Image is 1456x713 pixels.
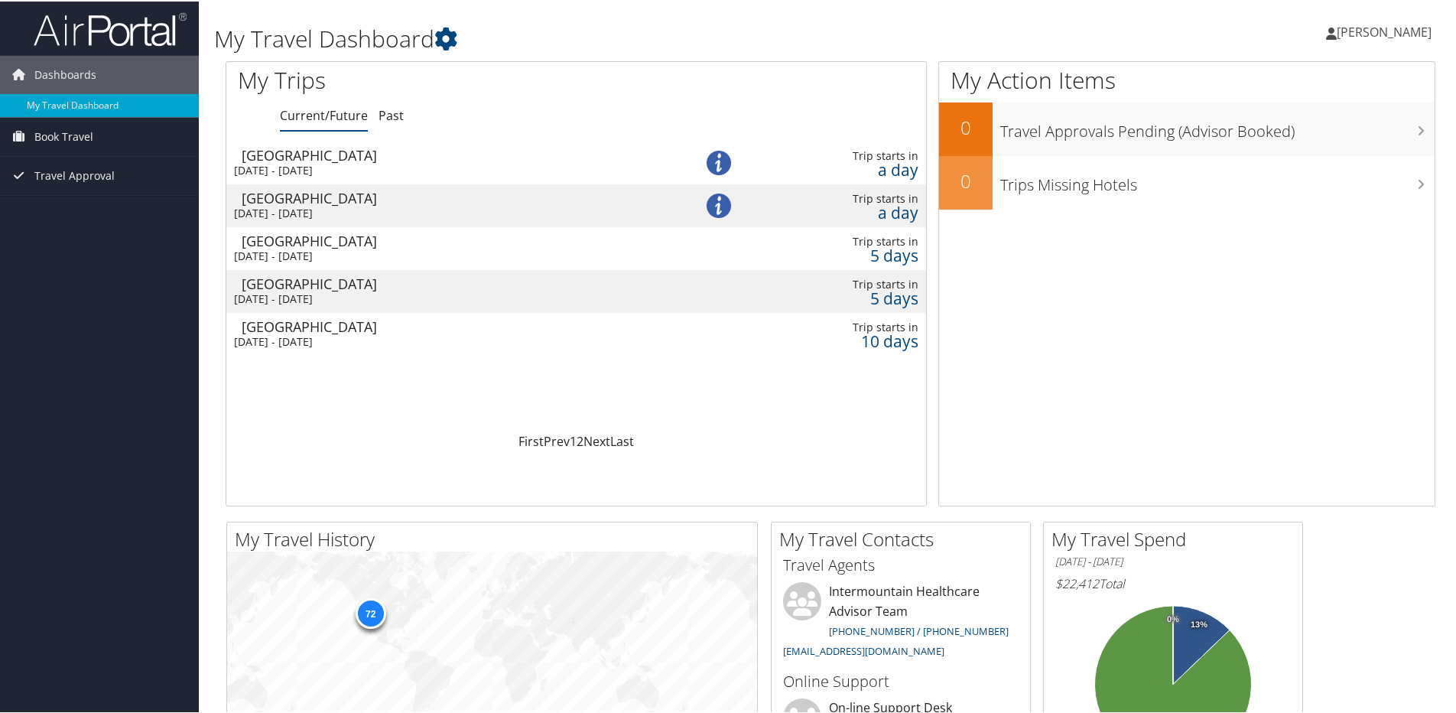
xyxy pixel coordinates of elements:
div: a day [773,204,918,218]
h2: My Travel Spend [1051,525,1302,551]
a: 0Travel Approvals Pending (Advisor Booked) [939,101,1435,155]
h3: Online Support [783,669,1019,691]
a: 0Trips Missing Hotels [939,155,1435,208]
img: airportal-logo.png [34,10,187,46]
span: Book Travel [34,116,93,155]
h6: Total [1055,574,1291,591]
h3: Trips Missing Hotels [1000,165,1435,194]
div: [GEOGRAPHIC_DATA] [242,147,664,161]
a: Current/Future [280,106,368,122]
h1: My Trips [238,63,623,95]
span: [PERSON_NAME] [1337,22,1432,39]
a: First [518,431,544,448]
span: Dashboards [34,54,96,93]
a: [PHONE_NUMBER] / [PHONE_NUMBER] [829,623,1009,636]
div: [GEOGRAPHIC_DATA] [242,233,664,246]
div: [DATE] - [DATE] [234,334,656,347]
a: 2 [577,431,583,448]
a: Past [379,106,404,122]
a: Prev [544,431,570,448]
div: [GEOGRAPHIC_DATA] [242,318,664,332]
div: [DATE] - [DATE] [234,162,656,176]
h6: [DATE] - [DATE] [1055,553,1291,568]
a: Next [583,431,610,448]
div: [DATE] - [DATE] [234,291,656,304]
a: Last [610,431,634,448]
div: Trip starts in [773,148,918,161]
h3: Travel Approvals Pending (Advisor Booked) [1000,112,1435,141]
div: 5 days [773,290,918,304]
h1: My Travel Dashboard [214,21,1036,54]
img: alert-flat-solid-info.png [707,149,731,174]
div: 72 [355,597,385,627]
div: Trip starts in [773,276,918,290]
h2: My Travel Contacts [779,525,1030,551]
a: [EMAIL_ADDRESS][DOMAIN_NAME] [783,643,944,656]
a: [PERSON_NAME] [1326,8,1447,54]
div: [GEOGRAPHIC_DATA] [242,275,664,289]
h3: Travel Agents [783,553,1019,575]
img: alert-flat-solid-info.png [707,192,731,217]
h2: My Travel History [235,525,757,551]
div: [GEOGRAPHIC_DATA] [242,190,664,203]
a: 1 [570,431,577,448]
h2: 0 [939,113,993,139]
div: [DATE] - [DATE] [234,205,656,219]
div: 5 days [773,247,918,261]
div: a day [773,161,918,175]
span: $22,412 [1055,574,1099,591]
div: Trip starts in [773,233,918,247]
div: Trip starts in [773,190,918,204]
div: Trip starts in [773,319,918,333]
h1: My Action Items [939,63,1435,95]
tspan: 13% [1191,619,1207,628]
h2: 0 [939,167,993,193]
div: 10 days [773,333,918,347]
li: Intermountain Healthcare Advisor Team [775,581,1026,663]
span: Travel Approval [34,155,115,194]
div: [DATE] - [DATE] [234,248,656,262]
tspan: 0% [1167,614,1179,623]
